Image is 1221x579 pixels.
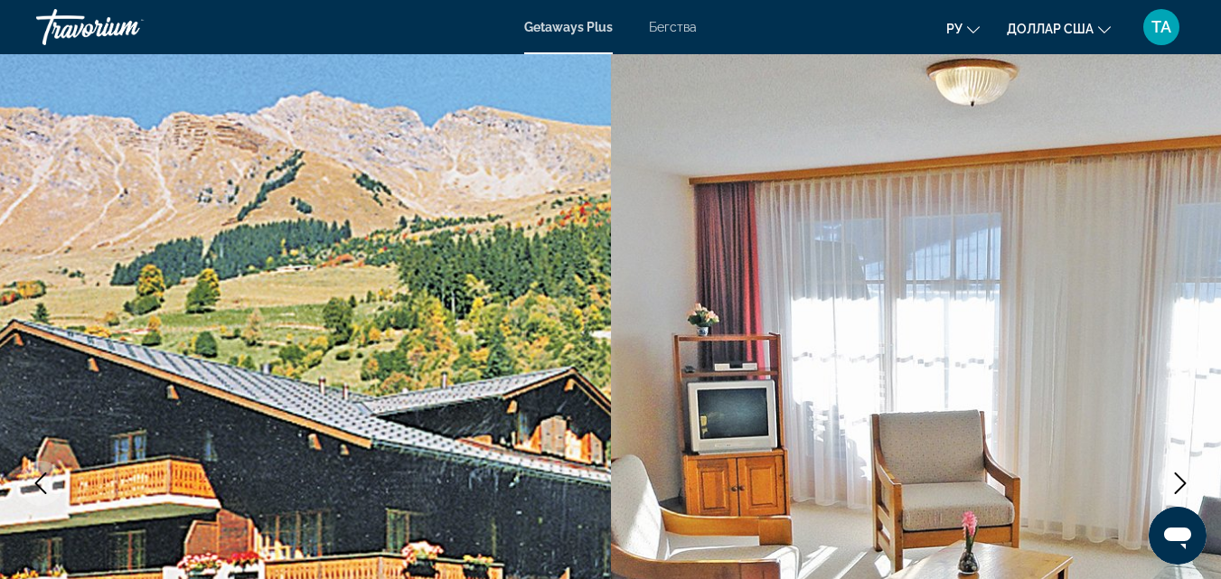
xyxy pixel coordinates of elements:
font: ру [946,22,963,36]
iframe: Кнопка запуска окна обмена сообщениями [1149,507,1207,565]
button: Изменить язык [946,15,980,42]
a: Бегства [649,20,697,34]
button: Меню пользователя [1138,8,1185,46]
a: Getaways Plus [524,20,613,34]
button: Предыдущее изображение [18,461,63,506]
button: Изменить валюту [1007,15,1111,42]
font: доллар США [1007,22,1094,36]
button: Следующее изображение [1158,461,1203,506]
a: Травориум [36,4,217,51]
font: ТА [1151,17,1171,36]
